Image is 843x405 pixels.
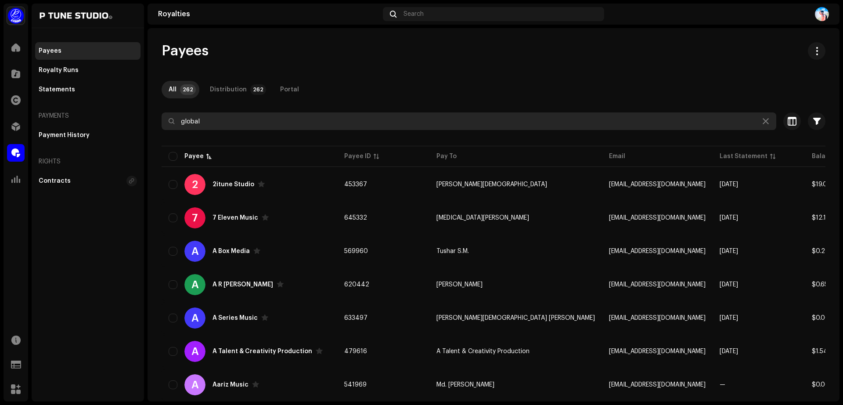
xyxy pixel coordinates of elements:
img: a1dd4b00-069a-4dd5-89ed-38fbdf7e908f [7,7,25,25]
re-m-nav-item: Contracts [35,172,140,190]
p-badge: 262 [180,84,196,95]
span: Md. Romjan Ali [436,382,494,388]
span: Sep 2025 [720,181,738,188]
div: Contracts [39,177,71,184]
span: 479616 [344,348,367,354]
div: Distribution [210,81,247,98]
div: Royalties [158,11,379,18]
span: skullproductionbd@gmail.com [609,248,706,254]
div: A [184,341,205,362]
div: Payee ID [344,152,371,161]
div: 7 [184,207,205,228]
span: 569960 [344,248,368,254]
re-m-nav-item: Statements [35,81,140,98]
span: Shahanur Islam Sajib [436,315,595,321]
span: $12.17 [812,215,830,221]
re-a-nav-header: Rights [35,151,140,172]
re-m-nav-item: Payees [35,42,140,60]
div: Payment History [39,132,90,139]
div: A Series Music [213,315,258,321]
re-m-nav-item: Payment History [35,127,140,144]
div: 2 [184,174,205,195]
span: Sep 2025 [720,282,738,288]
span: syedanasrinsmusic21@gmail.com [609,215,706,221]
re-m-nav-item: Royalty Runs [35,61,140,79]
span: s.mahfuzmamun@gmail.com [609,181,706,188]
div: Payees [39,47,61,54]
div: Aariz Music [213,382,249,388]
div: A [184,274,205,295]
div: Royalty Runs [39,67,79,74]
div: All [169,81,177,98]
span: Payees [162,42,209,60]
div: Portal [280,81,299,98]
img: e3beb259-b458-44ea-8989-03348e25a1e1 [815,7,829,21]
span: 620442 [344,282,369,288]
span: Tushar S.M. [436,248,469,254]
div: A Talent & Creativity Production [213,348,312,354]
div: A [184,307,205,329]
span: Sep 2025 [720,348,738,354]
span: Mohammad Mahfuzul Islam [436,181,547,188]
span: Rahim Abdur [436,282,483,288]
span: titas.kazi@gmail.com [609,348,706,354]
div: Balance [812,152,837,161]
input: Search [162,112,776,130]
div: Payee [184,152,204,161]
span: 541969 [344,382,367,388]
div: A [184,241,205,262]
span: Sep 2025 [720,248,738,254]
div: Last Statement [720,152,767,161]
div: Statements [39,86,75,93]
span: 633497 [344,315,367,321]
div: A [184,374,205,395]
div: 7 Eleven Music [213,215,258,221]
div: A Box Media [213,248,250,254]
span: 453367 [344,181,367,188]
span: $0.00 [812,315,829,321]
span: $19.08 [812,181,831,188]
span: — [720,382,725,388]
span: 645332 [344,215,367,221]
span: mithusardarce21@gmail.com [609,382,706,388]
span: $0.65 [812,282,828,288]
p-badge: 262 [250,84,266,95]
span: $1.54 [812,348,828,354]
re-a-nav-header: Payments [35,105,140,127]
span: A Talent & Creativity Production [436,348,530,354]
span: $0.00 [812,382,829,388]
span: $0.29 [812,248,829,254]
div: A R Rana [213,282,273,288]
span: Syeda Nasrin Aktar [436,215,529,221]
span: Search [403,11,424,18]
div: 2itune Studio [213,181,254,188]
span: Sep 2025 [720,315,738,321]
span: arrana5530@gmail.com [609,282,706,288]
span: ahmedsajeebstudio@gmail.com [609,315,706,321]
span: Sep 2025 [720,215,738,221]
